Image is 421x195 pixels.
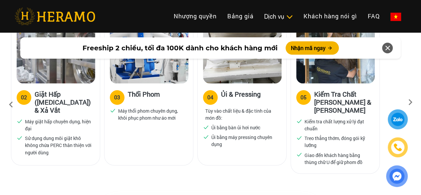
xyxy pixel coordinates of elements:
[296,151,302,157] img: checked.svg
[314,90,374,114] h3: Kiểm Tra Chất [PERSON_NAME] & [PERSON_NAME]
[207,93,213,101] div: 04
[25,135,92,156] p: Sử dụng dung môi giặt khô không chứa PERC thân thiện với người dùng
[17,135,23,141] img: checked.svg
[221,90,261,103] h3: Ủi & Pressing
[114,93,120,101] div: 03
[390,13,401,21] img: vn-flag.png
[211,134,279,148] p: Ủi bằng máy pressing chuyên dụng
[205,107,279,121] p: Tùy vào chất liệu & đặc tính của món đồ:
[35,90,95,114] h3: Giặt Hấp ([MEDICAL_DATA]) & Xả Vắt
[296,135,302,141] img: checked.svg
[128,90,160,103] h3: Thổi Phom
[394,143,402,151] img: phone-icon
[15,8,95,25] img: heramo-logo.png
[203,124,209,130] img: checked.svg
[305,151,372,165] p: Giao đến khách hàng bằng thùng chữ U để giữ phom đồ
[222,9,259,23] a: Bảng giá
[17,118,23,124] img: checked.svg
[203,134,209,140] img: checked.svg
[211,124,260,131] p: Ủi bằng bàn ủi hơi nước
[305,135,372,149] p: Treo thẳng thớm, đóng gói kỹ lưỡng
[286,14,293,20] img: subToggleIcon
[168,9,222,23] a: Nhượng quyền
[301,93,307,101] div: 05
[118,107,185,121] p: Máy thổi phom chuyên dụng, khôi phục phom như áo mới
[21,93,27,101] div: 02
[296,118,302,124] img: checked.svg
[362,9,385,23] a: FAQ
[286,41,339,55] button: Nhận mã ngay
[264,12,293,21] div: Dịch vụ
[298,9,362,23] a: Khách hàng nói gì
[25,118,92,132] p: Máy giặt hấp chuyên dụng, hiện đại
[83,43,278,53] span: Freeship 2 chiều, tối đa 100K dành cho khách hàng mới
[305,118,372,132] p: Kiểm tra chất lượng xử lý đạt chuẩn
[110,107,116,113] img: checked.svg
[389,138,407,156] a: phone-icon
